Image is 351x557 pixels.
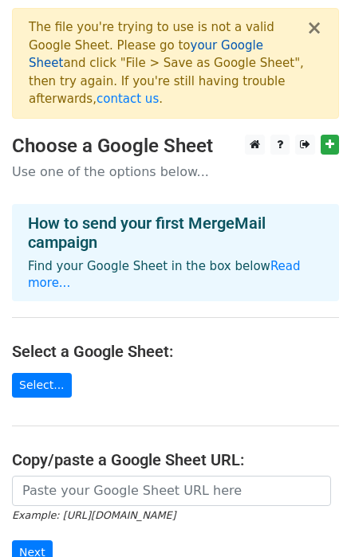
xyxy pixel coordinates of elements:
[12,476,331,506] input: Paste your Google Sheet URL here
[28,258,323,292] p: Find your Google Sheet in the box below
[271,481,351,557] iframe: Chat Widget
[28,259,301,290] a: Read more...
[12,342,339,361] h4: Select a Google Sheet:
[12,135,339,158] h3: Choose a Google Sheet
[28,214,323,252] h4: How to send your first MergeMail campaign
[12,163,339,180] p: Use one of the options below...
[12,373,72,398] a: Select...
[12,450,339,469] h4: Copy/paste a Google Sheet URL:
[97,92,159,106] a: contact us
[12,509,175,521] small: Example: [URL][DOMAIN_NAME]
[306,18,322,37] button: ×
[29,38,263,71] a: your Google Sheet
[29,18,306,108] div: The file you're trying to use is not a valid Google Sheet. Please go to and click "File > Save as...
